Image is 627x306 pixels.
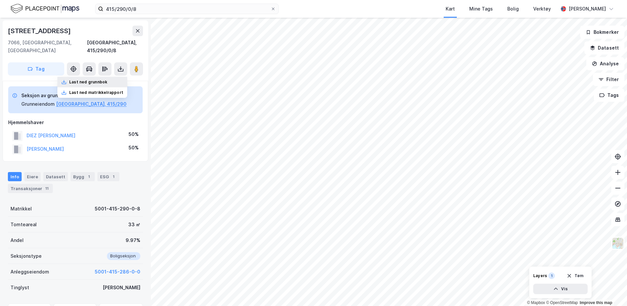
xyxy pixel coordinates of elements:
[546,300,578,305] a: OpenStreetMap
[593,73,624,86] button: Filter
[129,144,139,152] div: 50%
[548,273,555,279] div: 1
[594,274,627,306] iframe: Chat Widget
[584,41,624,55] button: Datasett
[110,173,117,180] div: 1
[10,252,42,260] div: Seksjonstype
[507,5,519,13] div: Bolig
[24,172,41,181] div: Eiere
[8,119,143,126] div: Hjemmelshaver
[43,172,68,181] div: Datasett
[8,26,72,36] div: [STREET_ADDRESS]
[87,39,143,55] div: [GEOGRAPHIC_DATA], 415/290/0/8
[97,172,119,181] div: ESG
[8,184,53,193] div: Transaksjoner
[580,300,612,305] a: Improve this map
[562,271,588,281] button: Tøm
[129,130,139,138] div: 50%
[128,221,140,229] div: 33 ㎡
[594,89,624,102] button: Tags
[594,274,627,306] div: Kontrollprogram for chat
[10,236,24,244] div: Andel
[95,205,140,213] div: 5001-415-290-0-8
[21,92,127,99] div: Seksjon av grunneiendom
[533,5,551,13] div: Verktøy
[10,221,37,229] div: Tomteareal
[69,79,107,85] div: Last ned grunnbok
[8,172,22,181] div: Info
[95,268,140,276] button: 5001-415-286-0-0
[612,237,624,250] img: Z
[586,57,624,70] button: Analyse
[71,172,95,181] div: Bygg
[533,273,547,278] div: Layers
[69,90,123,95] div: Last ned matrikkelrapport
[527,300,545,305] a: Mapbox
[8,39,87,55] div: 7066, [GEOGRAPHIC_DATA], [GEOGRAPHIC_DATA]
[10,268,49,276] div: Anleggseiendom
[103,4,271,14] input: Søk på adresse, matrikkel, gårdeiere, leietakere eller personer
[533,284,588,294] button: Vis
[569,5,606,13] div: [PERSON_NAME]
[10,3,79,14] img: logo.f888ab2527a4732fd821a326f86c7f29.svg
[10,284,29,292] div: Tinglyst
[580,26,624,39] button: Bokmerker
[103,284,140,292] div: [PERSON_NAME]
[8,62,64,76] button: Tag
[86,173,92,180] div: 1
[126,236,140,244] div: 9.97%
[56,100,127,108] button: [GEOGRAPHIC_DATA], 415/290
[469,5,493,13] div: Mine Tags
[446,5,455,13] div: Kart
[21,100,55,108] div: Grunneiendom
[44,185,50,192] div: 11
[10,205,32,213] div: Matrikkel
